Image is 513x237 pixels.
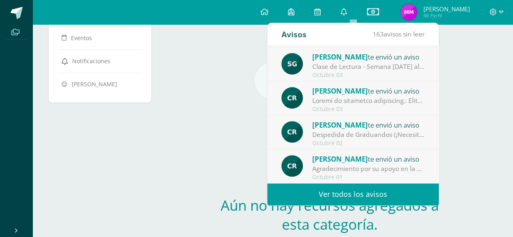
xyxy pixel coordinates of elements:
[373,30,384,38] span: 163
[312,140,425,147] div: Octubre 02
[312,86,368,96] span: [PERSON_NAME]
[62,77,138,91] a: [PERSON_NAME]
[423,5,470,13] span: [PERSON_NAME]
[72,57,110,65] span: Notificaciones
[281,87,303,109] img: e534704a03497a621ce20af3abe0ca0c.png
[312,96,425,105] div: Semana de temáticas divertidas.: Estimados padres de familia: Les informamos que, con motivo del ...
[62,30,138,45] a: Eventos
[312,85,425,96] div: te envió un aviso
[401,4,417,20] img: 6e0338b0779126a421e5a31a93c8933a.png
[312,52,368,62] span: [PERSON_NAME]
[71,34,92,42] span: Eventos
[312,154,425,164] div: te envió un aviso
[312,154,368,164] span: [PERSON_NAME]
[255,51,405,189] img: stages.png
[312,130,425,139] div: Despedida de Graduandos (¡Necesitamos Instrumentos!): Estimados Padres: ¡Un saludo cordial! Mañan...
[312,62,425,71] div: Clase de Lectura - Semana 6 al 10 de octubre - : ¡Buenas tardes! Disculpen por el inconveniente, ...
[312,120,425,130] div: te envió un aviso
[423,12,470,19] span: Mi Perfil
[312,164,425,173] div: Agradecimiento por su apoyo en la Celebración del Día del Niño: Estimados padres de familia: Reci...
[281,121,303,143] img: e534704a03497a621ce20af3abe0ca0c.png
[267,183,439,205] a: Ver todos los avisos
[312,120,368,130] span: [PERSON_NAME]
[72,80,117,88] span: [PERSON_NAME]
[62,53,138,68] a: Notificaciones
[312,51,425,62] div: te envió un aviso
[281,155,303,177] img: e534704a03497a621ce20af3abe0ca0c.png
[373,30,425,38] span: avisos sin leer
[312,72,425,79] div: Octubre 03
[281,23,307,45] div: Avisos
[312,174,425,181] div: Octubre 01
[312,106,425,113] div: Octubre 03
[210,196,449,234] h2: Aún no hay recursos agregados a esta categoría.
[281,53,303,75] img: 530ee5c2da1dfcda2874551f306dbc1f.png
